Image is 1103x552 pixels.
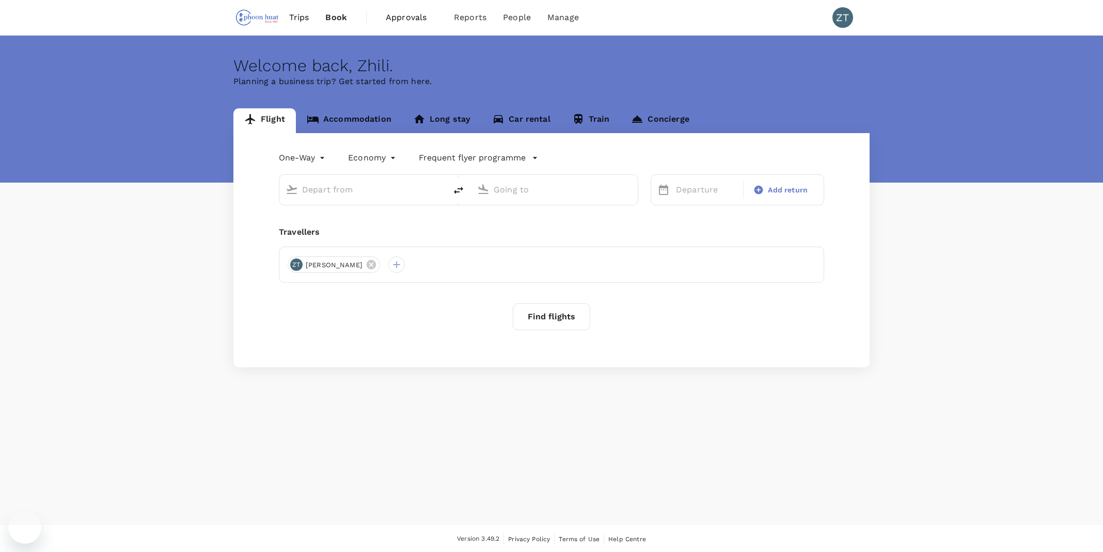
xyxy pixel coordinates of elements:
[608,535,646,543] span: Help Centre
[289,11,309,24] span: Trips
[8,511,41,544] iframe: Button to launch messaging window
[419,152,526,164] p: Frequent flyer programme
[300,260,369,270] span: [PERSON_NAME]
[547,11,579,24] span: Manage
[446,178,471,203] button: delete
[348,150,398,166] div: Economy
[508,533,550,545] a: Privacy Policy
[631,188,633,190] button: Open
[439,188,441,190] button: Open
[608,533,646,545] a: Help Centre
[561,108,621,133] a: Train
[513,303,590,330] button: Find flights
[620,108,700,133] a: Concierge
[279,226,824,238] div: Travellers
[233,6,281,29] img: Phoon Huat PTE. LTD.
[508,535,550,543] span: Privacy Policy
[419,152,538,164] button: Frequent flyer programme
[402,108,481,133] a: Long stay
[302,182,424,198] input: Depart from
[494,182,616,198] input: Going to
[325,11,347,24] span: Book
[233,75,870,88] p: Planning a business trip? Get started from here.
[233,108,296,133] a: Flight
[279,150,327,166] div: One-Way
[386,11,437,24] span: Approvals
[296,108,402,133] a: Accommodation
[559,535,600,543] span: Terms of Use
[768,185,808,196] span: Add return
[559,533,600,545] a: Terms of Use
[481,108,561,133] a: Car rental
[457,534,499,544] span: Version 3.49.2
[290,258,303,271] div: ZT
[503,11,531,24] span: People
[454,11,486,24] span: Reports
[832,7,853,28] div: ZT
[288,256,380,273] div: ZT[PERSON_NAME]
[676,184,737,196] p: Departure
[233,56,870,75] div: Welcome back , Zhili .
